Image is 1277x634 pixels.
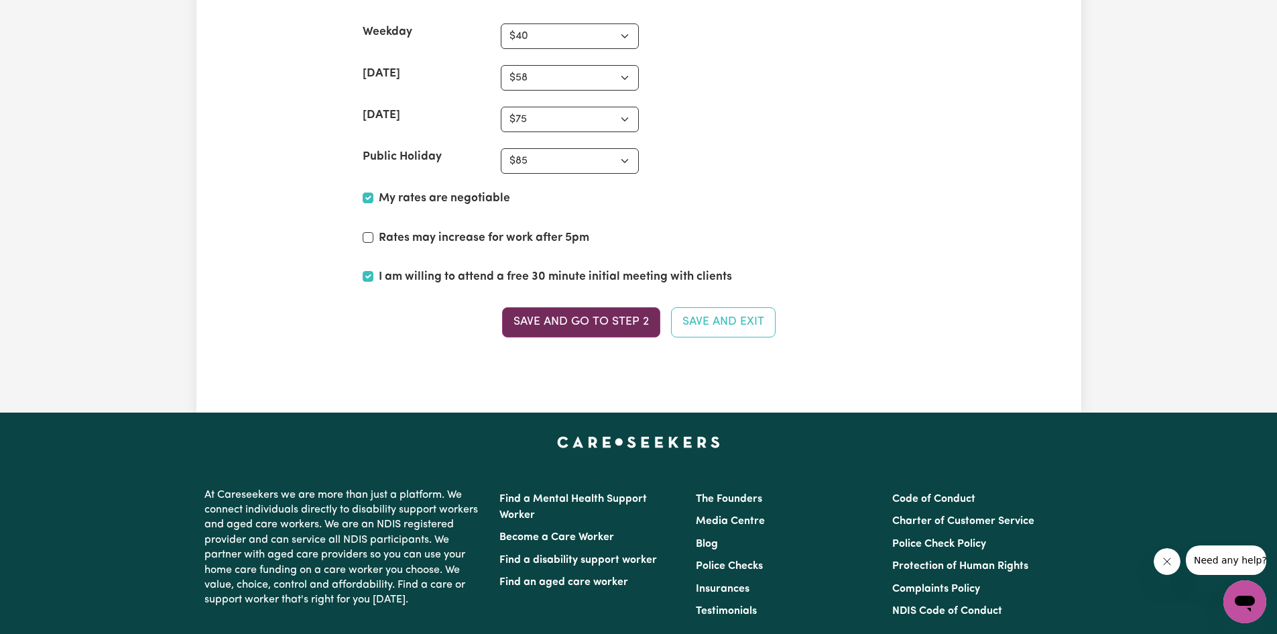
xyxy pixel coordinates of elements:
button: Save and Exit [671,307,776,337]
iframe: Close message [1154,548,1180,575]
iframe: Button to launch messaging window [1223,580,1266,623]
a: Careseekers home page [557,437,720,447]
a: Police Checks [696,561,763,572]
a: The Founders [696,494,762,505]
label: Public Holiday [363,148,442,166]
a: Testimonials [696,606,757,617]
a: Police Check Policy [892,539,986,549]
a: Complaints Policy [892,584,980,594]
label: I am willing to attend a free 30 minute initial meeting with clients [379,268,732,286]
a: Become a Care Worker [499,532,614,543]
label: Rates may increase for work after 5pm [379,229,589,247]
label: Weekday [363,23,412,41]
label: [DATE] [363,107,400,124]
label: [DATE] [363,65,400,83]
a: Find an aged care worker [499,577,628,588]
span: Need any help? [8,9,81,20]
label: My rates are negotiable [379,190,510,207]
a: NDIS Code of Conduct [892,606,1002,617]
a: Find a disability support worker [499,555,657,566]
a: Blog [696,539,718,549]
iframe: Message from company [1186,545,1266,575]
a: Insurances [696,584,749,594]
a: Find a Mental Health Support Worker [499,494,647,521]
a: Charter of Customer Service [892,516,1034,527]
button: Save and go to Step 2 [502,307,660,337]
a: Code of Conduct [892,494,975,505]
a: Media Centre [696,516,765,527]
p: At Careseekers we are more than just a platform. We connect individuals directly to disability su... [204,482,483,613]
a: Protection of Human Rights [892,561,1028,572]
